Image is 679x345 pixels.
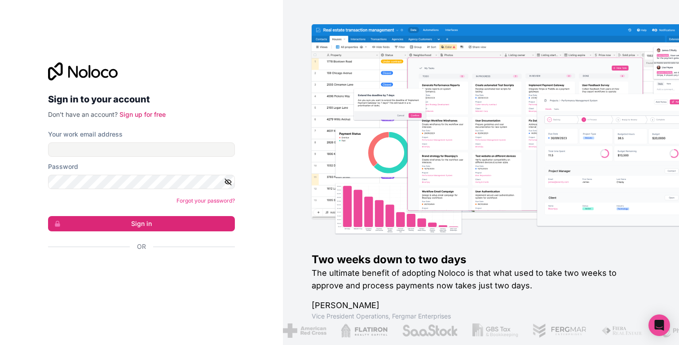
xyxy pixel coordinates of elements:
[48,216,235,231] button: Sign in
[312,252,650,267] h1: Two weeks down to two days
[44,261,232,281] iframe: Sign in with Google Button
[283,323,326,338] img: /assets/american-red-cross-BAupjrZR.png
[648,314,670,336] div: Open Intercom Messenger
[48,175,235,189] input: Password
[48,130,123,139] label: Your work email address
[312,267,650,292] h2: The ultimate benefit of adopting Noloco is that what used to take two weeks to approve and proces...
[601,323,644,338] img: /assets/fiera-fwj2N5v4.png
[48,162,78,171] label: Password
[48,142,235,157] input: Email address
[472,323,518,338] img: /assets/gbstax-C-GtDUiK.png
[48,111,118,118] span: Don't have an account?
[48,91,235,107] h2: Sign in to your account
[176,197,235,204] a: Forgot your password?
[402,323,459,338] img: /assets/saastock-C6Zbiodz.png
[312,312,650,321] h1: Vice President Operations , Fergmar Enterprises
[312,299,650,312] h1: [PERSON_NAME]
[119,111,166,118] a: Sign up for free
[341,323,388,338] img: /assets/flatiron-C8eUkumj.png
[137,242,146,251] span: Or
[533,323,587,338] img: /assets/fergmar-CudnrXN5.png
